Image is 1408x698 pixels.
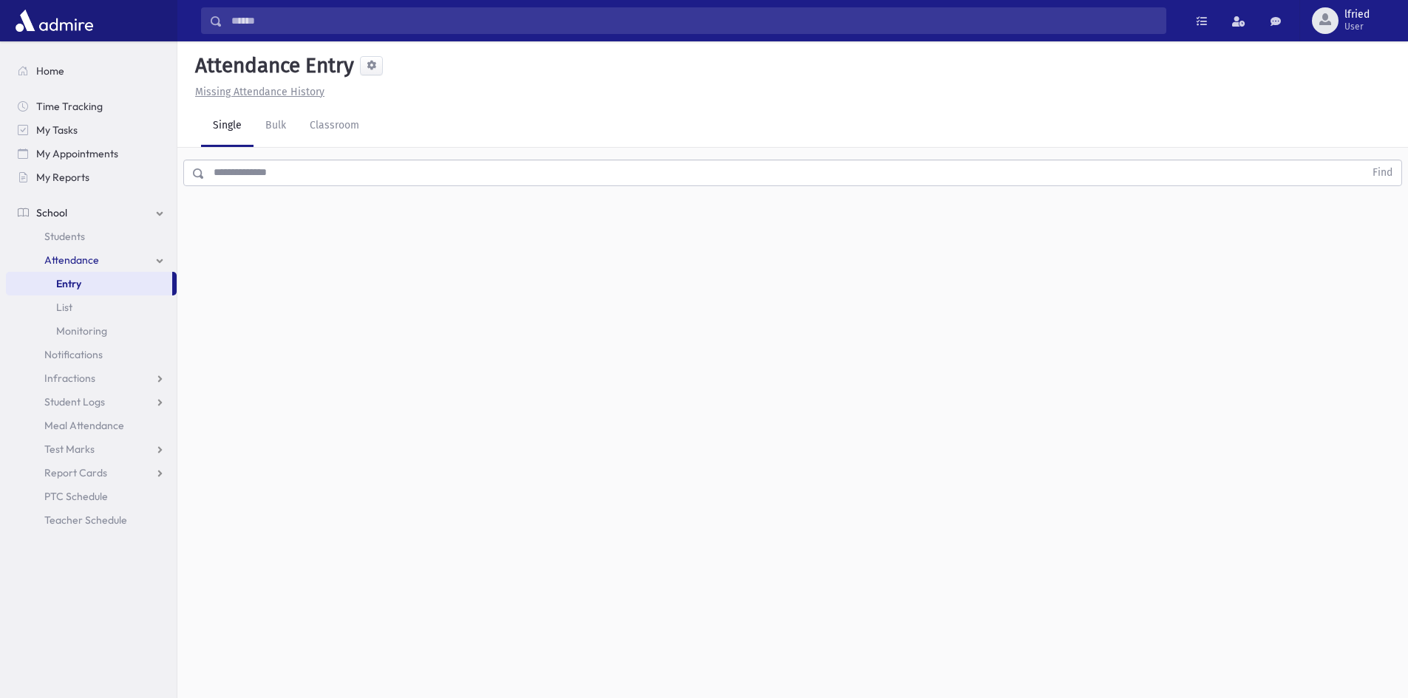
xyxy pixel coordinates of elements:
span: Monitoring [56,324,107,338]
a: Test Marks [6,437,177,461]
span: Home [36,64,64,78]
span: My Reports [36,171,89,184]
span: Notifications [44,348,103,361]
a: Notifications [6,343,177,366]
span: Report Cards [44,466,107,479]
a: Single [201,106,254,147]
span: Teacher Schedule [44,513,127,527]
h5: Attendance Entry [189,53,354,78]
a: My Reports [6,165,177,189]
span: My Tasks [36,123,78,137]
a: Entry [6,272,172,295]
button: Find [1364,160,1401,185]
span: PTC Schedule [44,490,108,503]
span: My Appointments [36,147,118,160]
a: Bulk [254,106,298,147]
a: Monitoring [6,319,177,343]
a: Report Cards [6,461,177,485]
a: Attendance [6,248,177,272]
img: AdmirePro [12,6,97,35]
a: Infractions [6,366,177,390]
a: Student Logs [6,390,177,414]
a: Missing Attendance History [189,86,324,98]
span: School [36,206,67,219]
a: Classroom [298,106,371,147]
span: List [56,301,72,314]
span: lfried [1344,9,1370,21]
span: Time Tracking [36,100,103,113]
a: School [6,201,177,225]
span: User [1344,21,1370,32]
span: Test Marks [44,442,95,456]
a: My Appointments [6,142,177,165]
a: Home [6,59,177,83]
a: My Tasks [6,118,177,142]
a: Meal Attendance [6,414,177,437]
u: Missing Attendance History [195,86,324,98]
span: Meal Attendance [44,419,124,432]
a: PTC Schedule [6,485,177,508]
span: Infractions [44,372,95,385]
a: Students [6,225,177,248]
a: Time Tracking [6,95,177,118]
input: Search [222,7,1166,34]
a: List [6,295,177,319]
span: Entry [56,277,81,290]
span: Student Logs [44,395,105,408]
a: Teacher Schedule [6,508,177,532]
span: Students [44,230,85,243]
span: Attendance [44,253,99,267]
